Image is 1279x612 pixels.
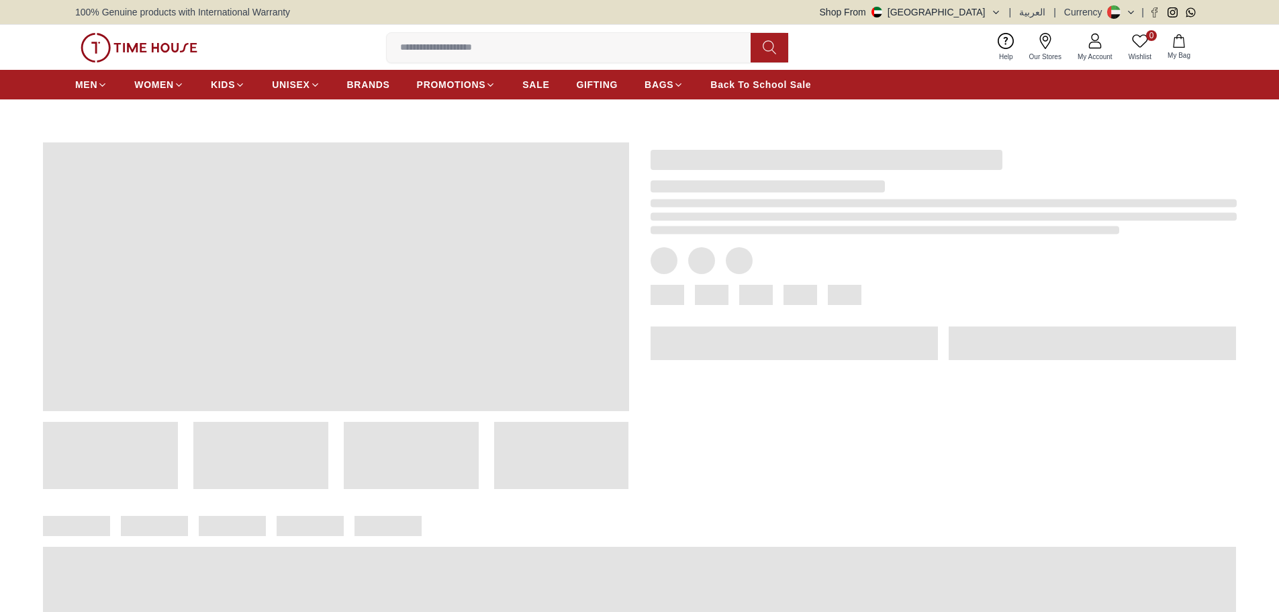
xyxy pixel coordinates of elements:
[134,78,174,91] span: WOMEN
[1064,5,1108,19] div: Currency
[75,73,107,97] a: MEN
[1021,30,1070,64] a: Our Stores
[820,5,1001,19] button: Shop From[GEOGRAPHIC_DATA]
[710,78,811,91] span: Back To School Sale
[1123,52,1157,62] span: Wishlist
[576,73,618,97] a: GIFTING
[81,33,197,62] img: ...
[1146,30,1157,41] span: 0
[522,73,549,97] a: SALE
[1019,5,1045,19] button: العربية
[1121,30,1159,64] a: 0Wishlist
[417,73,496,97] a: PROMOTIONS
[576,78,618,91] span: GIFTING
[1168,7,1178,17] a: Instagram
[272,73,320,97] a: UNISEX
[1072,52,1118,62] span: My Account
[994,52,1019,62] span: Help
[347,78,390,91] span: BRANDS
[991,30,1021,64] a: Help
[417,78,486,91] span: PROMOTIONS
[645,73,683,97] a: BAGS
[871,7,882,17] img: United Arab Emirates
[1053,5,1056,19] span: |
[1162,50,1196,60] span: My Bag
[1149,7,1159,17] a: Facebook
[1141,5,1144,19] span: |
[1024,52,1067,62] span: Our Stores
[134,73,184,97] a: WOMEN
[710,73,811,97] a: Back To School Sale
[347,73,390,97] a: BRANDS
[645,78,673,91] span: BAGS
[211,73,245,97] a: KIDS
[272,78,310,91] span: UNISEX
[522,78,549,91] span: SALE
[1159,32,1198,63] button: My Bag
[211,78,235,91] span: KIDS
[1009,5,1012,19] span: |
[75,78,97,91] span: MEN
[75,5,290,19] span: 100% Genuine products with International Warranty
[1186,7,1196,17] a: Whatsapp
